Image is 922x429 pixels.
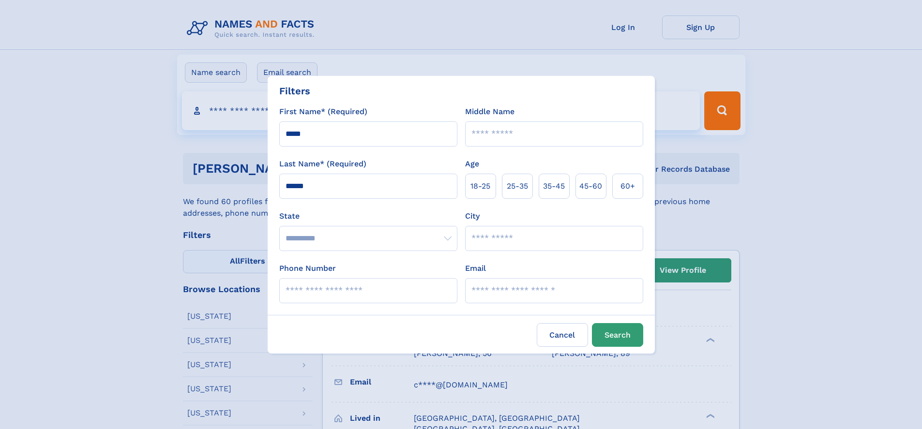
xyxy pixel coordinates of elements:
[507,180,528,192] span: 25‑35
[579,180,602,192] span: 45‑60
[465,263,486,274] label: Email
[620,180,635,192] span: 60+
[279,84,310,98] div: Filters
[465,210,480,222] label: City
[465,106,514,118] label: Middle Name
[470,180,490,192] span: 18‑25
[279,158,366,170] label: Last Name* (Required)
[279,106,367,118] label: First Name* (Required)
[543,180,565,192] span: 35‑45
[537,323,588,347] label: Cancel
[279,263,336,274] label: Phone Number
[592,323,643,347] button: Search
[465,158,479,170] label: Age
[279,210,457,222] label: State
